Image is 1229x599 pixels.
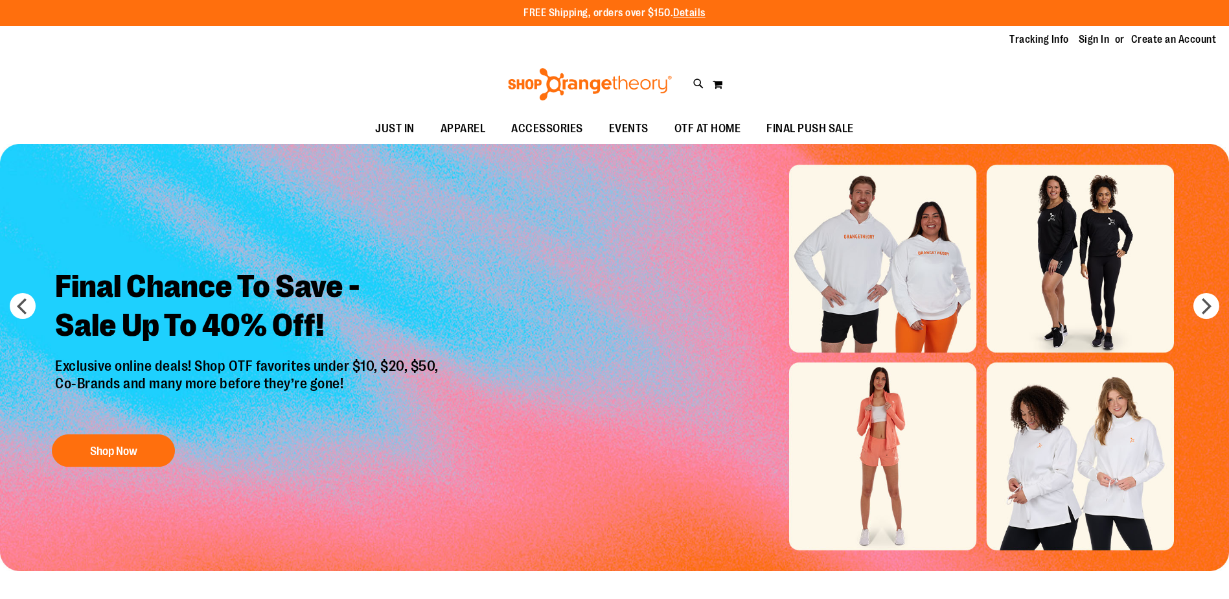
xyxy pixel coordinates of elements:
[674,114,741,143] span: OTF AT HOME
[428,114,499,144] a: APPAREL
[45,257,452,358] h2: Final Chance To Save - Sale Up To 40% Off!
[1131,32,1217,47] a: Create an Account
[673,7,706,19] a: Details
[10,293,36,319] button: prev
[1193,293,1219,319] button: next
[45,257,452,473] a: Final Chance To Save -Sale Up To 40% Off! Exclusive online deals! Shop OTF favorites under $10, $...
[441,114,486,143] span: APPAREL
[596,114,661,144] a: EVENTS
[661,114,754,144] a: OTF AT HOME
[1009,32,1069,47] a: Tracking Info
[506,68,674,100] img: Shop Orangetheory
[766,114,854,143] span: FINAL PUSH SALE
[511,114,583,143] span: ACCESSORIES
[753,114,867,144] a: FINAL PUSH SALE
[45,358,452,421] p: Exclusive online deals! Shop OTF favorites under $10, $20, $50, Co-Brands and many more before th...
[498,114,596,144] a: ACCESSORIES
[375,114,415,143] span: JUST IN
[362,114,428,144] a: JUST IN
[52,434,175,467] button: Shop Now
[609,114,649,143] span: EVENTS
[1079,32,1110,47] a: Sign In
[523,6,706,21] p: FREE Shipping, orders over $150.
